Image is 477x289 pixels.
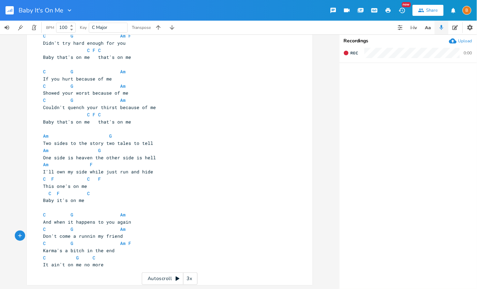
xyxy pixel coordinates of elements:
[49,190,52,196] span: C
[43,68,46,75] span: C
[43,133,49,139] span: Am
[43,83,46,89] span: C
[43,247,115,254] span: Karma's a bitch in the end
[87,47,90,53] span: C
[98,47,101,53] span: C
[71,68,74,75] span: G
[71,212,74,218] span: G
[341,47,361,58] button: Rec
[120,97,126,103] span: Am
[43,140,153,146] span: Two sides to the story two tales to tell
[395,4,409,17] button: New
[87,190,90,196] span: C
[71,226,74,232] span: G
[71,83,74,89] span: G
[426,7,438,13] div: Share
[413,5,444,16] button: Share
[463,6,471,15] div: Brian Lawley
[43,255,46,261] span: C
[120,240,126,246] span: Am
[43,33,46,39] span: C
[129,33,131,39] span: F
[43,183,87,189] span: This one's on me
[52,176,54,182] span: F
[43,226,46,232] span: C
[92,24,107,31] span: C Major
[350,51,358,56] span: Rec
[464,51,472,55] div: 0:00
[43,97,46,103] span: C
[43,154,156,161] span: One side is heaven the other side is hell
[80,25,87,30] div: Key
[449,37,472,45] button: Upload
[98,176,101,182] span: F
[120,68,126,75] span: Am
[343,39,473,43] div: Recordings
[183,272,196,285] div: 3x
[109,133,112,139] span: G
[19,7,63,13] span: Baby It's On Me
[90,161,93,168] span: F
[46,26,54,30] div: BPM
[93,255,96,261] span: C
[120,83,126,89] span: Am
[43,176,46,182] span: C
[76,255,79,261] span: G
[43,169,153,175] span: I'll own my side while just run and hide
[142,272,198,285] div: Autoscroll
[43,104,156,110] span: Couldn't quench your thirst because of me
[93,47,96,53] span: F
[43,197,85,203] span: Baby it's on me
[43,212,46,218] span: C
[43,119,131,125] span: Baby that's on me that's on me
[43,147,49,153] span: Am
[43,54,131,60] span: Baby that's on me that's on me
[120,212,126,218] span: Am
[402,2,411,7] div: New
[93,111,96,118] span: F
[71,240,74,246] span: G
[458,38,472,44] div: Upload
[43,90,129,96] span: Showed your worst because of me
[43,40,126,46] span: Didn't try hard enough for you
[463,2,471,18] button: B
[98,147,101,153] span: G
[43,261,104,268] span: It ain't on me no more
[120,226,126,232] span: Am
[129,240,131,246] span: F
[87,111,90,118] span: C
[43,240,46,246] span: C
[132,25,151,30] div: Transpose
[71,33,74,39] span: G
[98,111,101,118] span: C
[43,76,112,82] span: If you hurt because of me
[43,161,49,168] span: Am
[57,190,60,196] span: F
[120,33,126,39] span: Am
[87,176,90,182] span: C
[71,97,74,103] span: G
[43,219,131,225] span: And when it happens to you again
[43,233,123,239] span: Don't come a runnin my friend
